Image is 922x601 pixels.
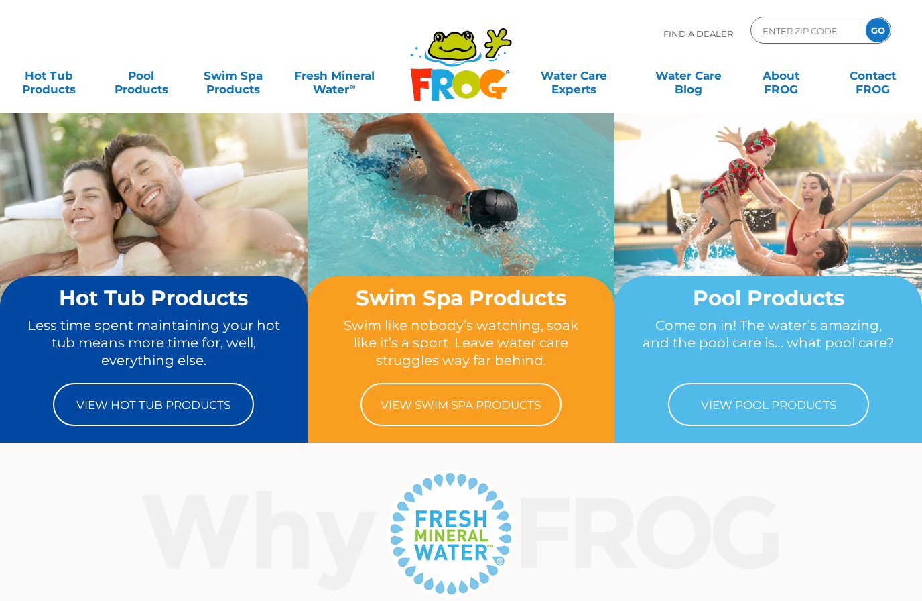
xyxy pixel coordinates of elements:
a: Water CareExperts [516,62,633,89]
h2: Pool Products [640,286,897,309]
h2: Swim Spa Products [333,286,590,309]
p: Swim like nobody’s watching, soak like it’s a sport. Leave water care struggles way far behind. [333,317,590,370]
img: home-banner-pool-short [614,112,922,342]
a: View Pool Products [668,383,869,426]
a: Water CareBlog [653,62,724,89]
sup: ∞ [349,81,355,91]
h2: Hot Tub Products [25,286,282,309]
p: Find A Dealer [663,17,733,50]
a: AboutFROG [745,62,817,89]
p: Come on in! The water’s amazing, and the pool care is… what pool care? [640,317,897,370]
img: Why Frog [115,466,807,600]
a: Hot TubProducts [13,62,85,89]
img: home-banner-swim-spa-short [308,112,615,342]
input: Zip Code Form [761,21,852,40]
a: PoolProducts [105,62,177,89]
input: GO [866,18,890,42]
a: Swim SpaProducts [198,62,269,89]
a: Fresh MineralWater∞ [289,62,379,89]
p: Less time spent maintaining your hot tub means more time for, well, everything else. [25,317,282,370]
a: View Hot Tub Products [53,383,254,426]
a: View Swim Spa Products [360,383,562,426]
a: ContactFROG [837,62,909,89]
